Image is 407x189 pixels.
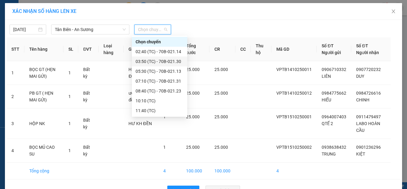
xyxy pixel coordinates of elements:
th: CC [235,37,251,61]
span: VPTB1410250012 [276,91,312,96]
div: 03:50 (TC) - 70B-021.30 [136,58,184,65]
td: Bất kỳ [78,85,99,108]
div: 11:40 (TC) [136,107,184,114]
div: 05:30 (TC) - 70B-021.13 [136,68,184,75]
span: ướt rách ko đền [128,91,150,102]
td: 100.000 [210,163,235,179]
span: 0964007403 [322,114,346,119]
th: Ghi chú [124,37,158,61]
span: Tân Biên - An Sương [55,25,126,34]
span: LIÊN [322,74,331,79]
td: 2 [6,85,24,108]
th: ĐVT [78,37,99,61]
span: QTẾ 2 [322,121,333,126]
span: close [391,9,396,14]
strong: ĐỒNG PHƯỚC [49,3,84,9]
th: Mã GD [271,37,317,61]
div: Chọn chuyến [136,38,184,45]
span: HIẾU [322,97,331,102]
td: 4 [6,139,24,163]
span: 0906710332 [322,67,346,72]
span: HƯ KH ĐỀN [128,121,152,126]
span: VPTB1510250002 [276,145,312,150]
span: 25.000 [186,145,200,150]
img: logo [2,4,30,31]
td: PB GT ( HẸN MAI GỬI) [24,85,63,108]
th: Tổng cước [181,37,210,61]
span: 25.000 [214,145,228,150]
td: 100.000 [181,163,210,179]
span: 0938638432 [322,145,346,150]
td: 4 [271,163,317,179]
span: In ngày: [2,45,38,48]
th: STT [6,37,24,61]
th: CR [210,37,235,61]
span: XÁC NHẬN SỐ HÀNG LÊN XE [12,8,76,14]
td: Bất kỳ [78,61,99,85]
th: SL [63,37,78,61]
td: 4 [158,163,181,179]
span: Chọn chuyến [138,25,167,34]
span: 1 [68,94,71,99]
span: 25.000 [186,114,200,119]
span: Bến xe [GEOGRAPHIC_DATA] [49,10,83,18]
span: 02:37:21 [DATE] [14,45,38,48]
span: ----------------------------------------- [17,33,75,38]
td: Bất kỳ [78,139,99,163]
span: 1 [163,114,166,119]
span: LABO HOÀN CẦU [356,121,380,133]
td: 3 [6,108,24,139]
td: Bất kỳ [78,108,99,139]
span: Số ĐT [356,43,368,48]
span: TRUNG [322,152,336,156]
span: KIỆT [356,152,365,156]
span: 0901236296 [356,145,381,150]
th: Thu hộ [251,37,272,61]
button: Close [385,3,402,20]
span: Người nhận [356,50,379,55]
span: 1 [68,70,71,75]
span: 25.000 [186,91,200,96]
input: 15/10/2025 [13,26,37,33]
span: VPTB1410250011 [276,67,312,72]
span: 25.000 [214,67,228,72]
span: 0907720232 [356,67,381,72]
span: down [122,28,126,31]
span: 25.000 [186,67,200,72]
span: [PERSON_NAME]: [2,40,64,43]
span: 1 [68,121,71,126]
span: Số ĐT [322,43,333,48]
span: 25.000 [214,91,228,96]
span: 0911479497 [356,114,381,119]
div: 07:10 (TC) - 70B-021.31 [136,78,184,85]
div: Chọn chuyến [132,37,187,47]
span: CHINH [356,97,369,102]
td: Tổng cộng [24,163,63,179]
span: 1 [68,148,71,153]
div: 02:40 (TC) - 70B-021.14 [136,48,184,55]
div: 10:10 (TC) [136,97,184,104]
td: BỌC GT (HẸN MAI GỬI) [24,61,63,85]
span: 25.000 [214,114,228,119]
span: HƯ KHÔNG ĐỀN [128,67,151,79]
td: 1 [6,61,24,85]
div: 08:40 (TC) - 70B-021.23 [136,88,184,94]
span: VPTB1510250001 [276,114,312,119]
th: Tên hàng [24,37,63,61]
span: 0984775662 [322,91,346,96]
span: Hotline: 19001152 [49,27,75,31]
span: Người gửi [322,50,341,55]
span: VPTB1510250002 [31,39,65,44]
span: DUY [356,74,364,79]
span: 1 [163,145,166,150]
span: 0984726616 [356,91,381,96]
span: 01 Võ Văn Truyện, KP.1, Phường 2 [49,18,85,26]
th: Loại hàng [99,37,124,61]
td: HỘP NK [24,108,63,139]
td: BỌC MỦ CAO SU [24,139,63,163]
